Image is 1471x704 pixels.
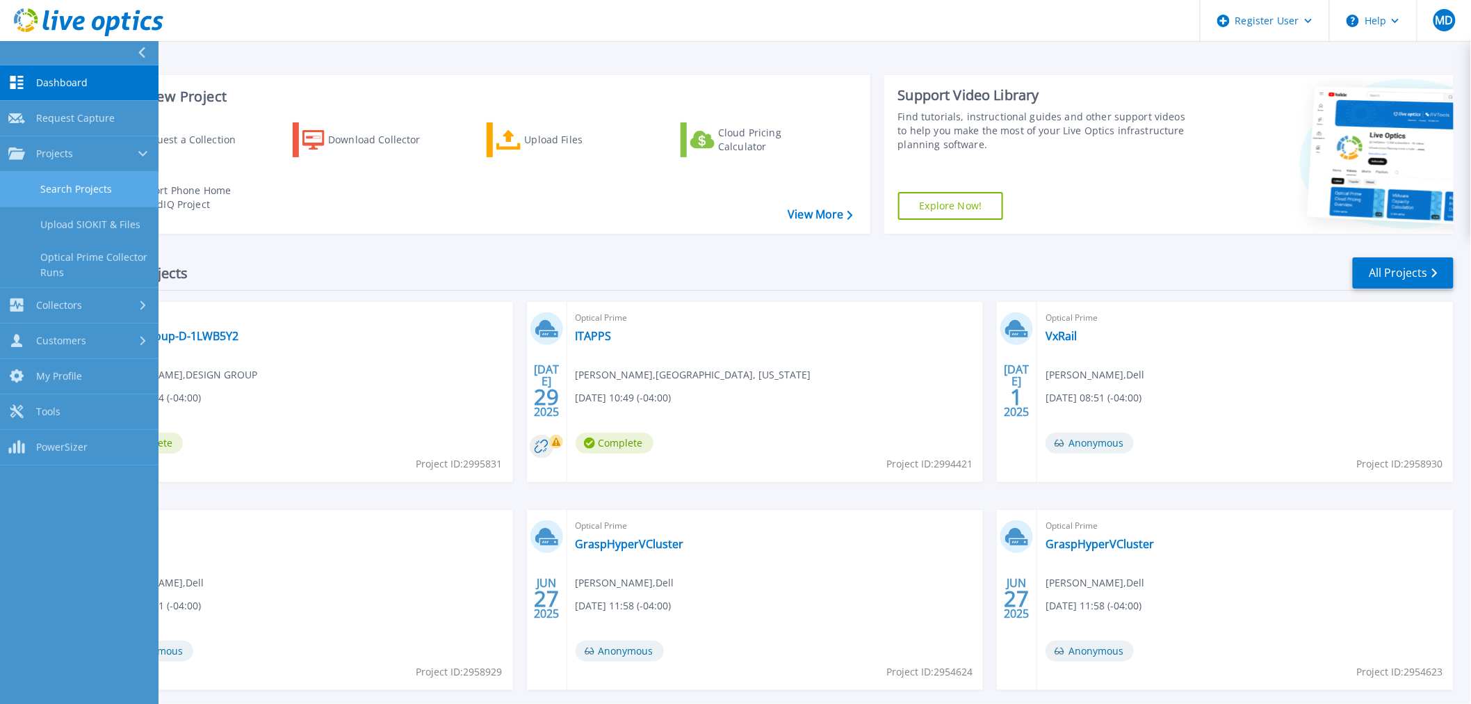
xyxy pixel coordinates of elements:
span: Tools [36,406,60,418]
span: Anonymous [1046,433,1134,454]
span: Project ID: 2954623 [1357,664,1443,680]
a: All Projects [1353,257,1454,289]
span: 1 [1011,391,1023,403]
a: VxRail [1046,329,1077,343]
span: [PERSON_NAME] , Dell [576,575,674,591]
span: 29 [534,391,559,403]
div: Support Video Library [898,86,1190,104]
span: [DATE] 08:51 (-04:00) [1046,390,1141,406]
div: Upload Files [525,126,636,154]
a: Explore Now! [898,192,1004,220]
span: Collectors [36,299,82,312]
span: [DATE] 10:49 (-04:00) [576,390,672,406]
span: Customers [36,335,86,347]
span: Optical Prime [576,310,975,326]
span: Anonymous [576,641,664,662]
div: Download Collector [328,126,439,154]
span: Optical Prime [105,310,505,326]
span: 27 [534,593,559,605]
div: Request a Collection [138,126,250,154]
a: Download Collector [293,122,448,157]
a: Upload Files [487,122,642,157]
span: Optical Prime [105,518,505,534]
span: Dashboard [36,77,88,89]
a: GraspHyperVCluster [1046,537,1154,551]
span: PowerSizer [36,441,88,454]
a: View More [788,208,852,221]
span: MD [1435,15,1453,26]
span: My Profile [36,370,82,383]
div: Import Phone Home CloudIQ Project [136,184,245,211]
span: Projects [36,147,73,160]
a: DesignGroup-D-1LWB5Y2 [105,329,238,343]
a: ITAPPS [576,329,612,343]
span: Project ID: 2994421 [886,456,973,472]
span: Complete [576,433,653,454]
span: Project ID: 2958930 [1357,456,1443,472]
div: JUN 2025 [533,573,560,624]
div: JUN 2025 [1004,573,1030,624]
span: Optical Prime [1046,310,1445,326]
div: [DATE] 2025 [1004,365,1030,416]
span: [PERSON_NAME] , DESIGN GROUP [105,367,257,383]
span: [PERSON_NAME] , [GEOGRAPHIC_DATA], [US_STATE] [576,367,811,383]
span: Project ID: 2954624 [886,664,973,680]
div: [DATE] 2025 [533,365,560,416]
a: Request a Collection [99,122,254,157]
span: [DATE] 11:58 (-04:00) [1046,598,1141,614]
a: Cloud Pricing Calculator [681,122,836,157]
span: 27 [1005,593,1030,605]
span: Project ID: 2995831 [416,456,503,472]
span: [DATE] 11:58 (-04:00) [576,598,672,614]
span: Request Capture [36,112,115,125]
span: [PERSON_NAME] , Dell [1046,575,1144,591]
span: [PERSON_NAME] , Dell [1046,367,1144,383]
div: Cloud Pricing Calculator [718,126,829,154]
span: Anonymous [1046,641,1134,662]
a: GraspHyperVCluster [576,537,684,551]
span: Project ID: 2958929 [416,664,503,680]
div: Find tutorials, instructional guides and other support videos to help you make the most of your L... [898,110,1190,152]
span: Optical Prime [576,518,975,534]
h3: Start a New Project [99,89,852,104]
span: Optical Prime [1046,518,1445,534]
